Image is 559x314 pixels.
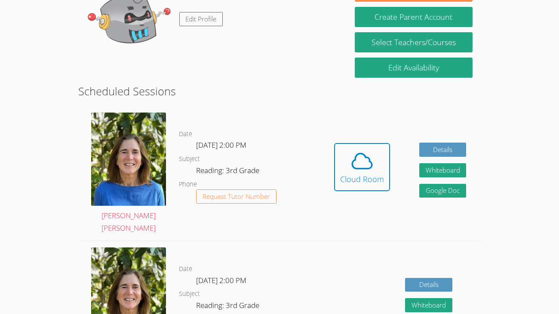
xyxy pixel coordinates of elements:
[355,7,473,27] button: Create Parent Account
[179,12,223,26] a: Edit Profile
[355,58,473,78] a: Edit Availability
[179,179,197,190] dt: Phone
[203,193,270,200] span: Request Tutor Number
[196,299,261,314] dd: Reading: 3rd Grade
[78,83,481,99] h2: Scheduled Sessions
[196,165,261,179] dd: Reading: 3rd Grade
[196,140,246,150] span: [DATE] 2:00 PM
[179,154,200,165] dt: Subject
[419,184,467,198] a: Google Doc
[355,32,473,52] a: Select Teachers/Courses
[91,113,166,206] img: avatar.png
[179,289,200,299] dt: Subject
[340,173,384,185] div: Cloud Room
[419,163,467,177] button: Whiteboard
[405,278,452,292] a: Details
[196,189,276,204] button: Request Tutor Number
[419,143,467,157] a: Details
[91,113,166,234] a: [PERSON_NAME] [PERSON_NAME]
[405,298,452,312] button: Whiteboard
[334,143,390,191] button: Cloud Room
[179,264,192,274] dt: Date
[179,129,192,140] dt: Date
[196,275,246,285] span: [DATE] 2:00 PM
